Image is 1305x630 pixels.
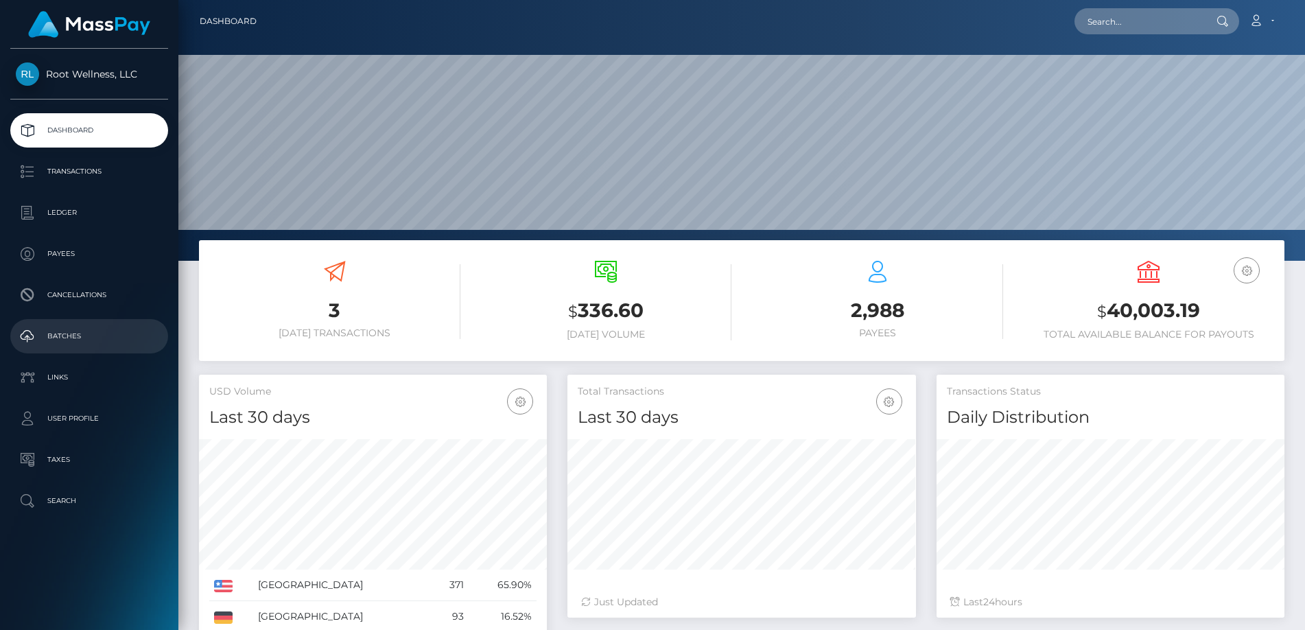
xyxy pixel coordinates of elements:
a: User Profile [10,401,168,436]
td: 371 [431,570,468,601]
h6: Total Available Balance for Payouts [1024,329,1275,340]
td: [GEOGRAPHIC_DATA] [253,570,432,601]
p: User Profile [16,408,163,429]
h3: 3 [209,297,460,324]
p: Taxes [16,450,163,470]
p: Payees [16,244,163,264]
a: Batches [10,319,168,353]
a: Transactions [10,154,168,189]
div: Last hours [950,595,1271,609]
h3: 40,003.19 [1024,297,1275,325]
span: 24 [983,596,995,608]
p: Batches [16,326,163,347]
img: Root Wellness, LLC [16,62,39,86]
h3: 336.60 [481,297,732,325]
h4: Last 30 days [578,406,905,430]
p: Dashboard [16,120,163,141]
a: Cancellations [10,278,168,312]
h5: Total Transactions [578,385,905,399]
h6: Payees [752,327,1003,339]
p: Ledger [16,202,163,223]
img: DE.png [214,611,233,624]
h6: [DATE] Transactions [209,327,460,339]
img: MassPay Logo [28,11,150,38]
h3: 2,988 [752,297,1003,324]
img: US.png [214,580,233,592]
p: Links [16,367,163,388]
p: Search [16,491,163,511]
h6: [DATE] Volume [481,329,732,340]
h4: Daily Distribution [947,406,1274,430]
h5: Transactions Status [947,385,1274,399]
h4: Last 30 days [209,406,537,430]
a: Dashboard [200,7,257,36]
input: Search... [1074,8,1203,34]
a: Ledger [10,196,168,230]
a: Taxes [10,443,168,477]
a: Dashboard [10,113,168,148]
span: Root Wellness, LLC [10,68,168,80]
td: 65.90% [469,570,537,601]
a: Links [10,360,168,395]
h5: USD Volume [209,385,537,399]
small: $ [568,302,578,321]
div: Just Updated [581,595,902,609]
a: Payees [10,237,168,271]
small: $ [1097,302,1107,321]
p: Cancellations [16,285,163,305]
a: Search [10,484,168,518]
p: Transactions [16,161,163,182]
